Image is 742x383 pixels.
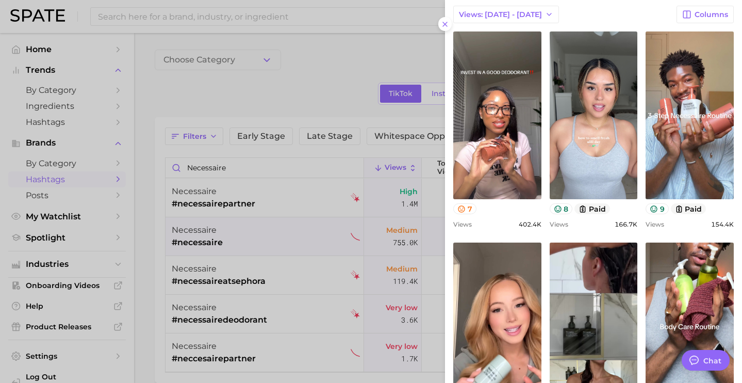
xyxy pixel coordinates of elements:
[550,220,568,228] span: Views
[574,203,610,214] button: paid
[453,220,472,228] span: Views
[615,220,637,228] span: 166.7k
[453,203,476,214] button: 7
[671,203,706,214] button: paid
[550,203,573,214] button: 8
[646,220,664,228] span: Views
[711,220,734,228] span: 154.4k
[519,220,541,228] span: 402.4k
[695,10,728,19] span: Columns
[459,10,542,19] span: Views: [DATE] - [DATE]
[677,6,734,23] button: Columns
[646,203,669,214] button: 9
[453,6,559,23] button: Views: [DATE] - [DATE]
